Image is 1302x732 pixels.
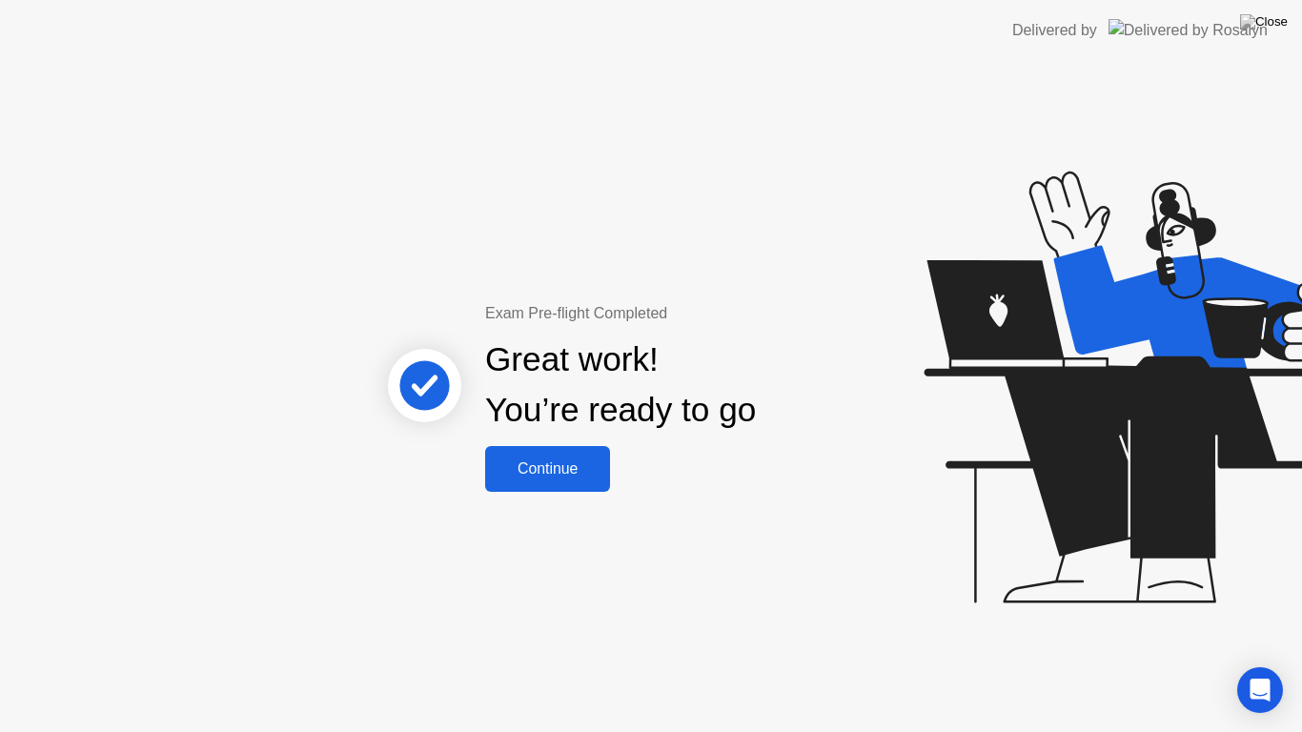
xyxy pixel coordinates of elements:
[1109,19,1268,41] img: Delivered by Rosalyn
[485,335,756,436] div: Great work! You’re ready to go
[491,460,604,478] div: Continue
[1240,14,1288,30] img: Close
[1012,19,1097,42] div: Delivered by
[1237,667,1283,713] div: Open Intercom Messenger
[485,302,879,325] div: Exam Pre-flight Completed
[485,446,610,492] button: Continue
